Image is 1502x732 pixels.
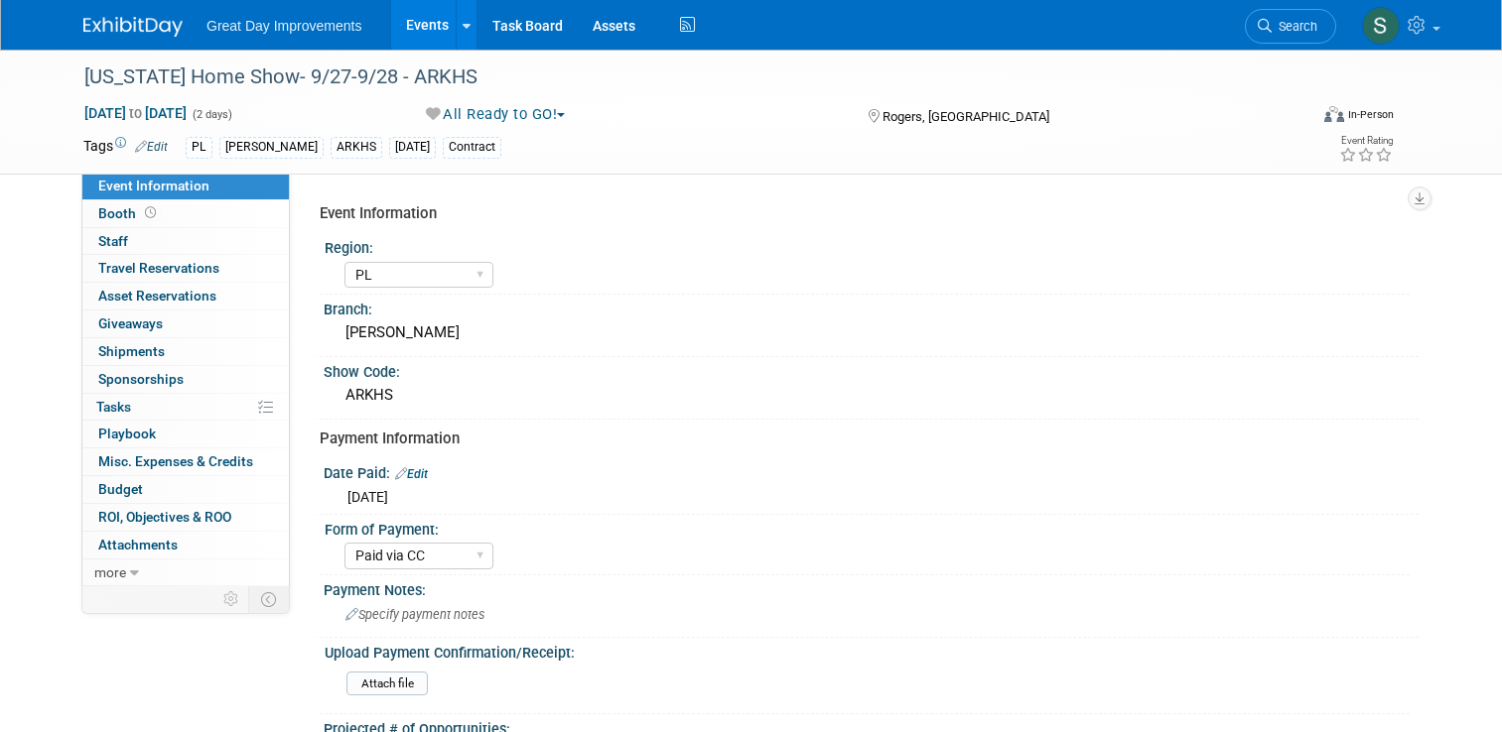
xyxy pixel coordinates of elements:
[82,504,289,531] a: ROI, Objectives & ROO
[94,564,126,580] span: more
[1339,136,1393,146] div: Event Rating
[98,509,231,525] span: ROI, Objectives & ROO
[98,178,209,193] span: Event Information
[883,109,1049,124] span: Rogers, [GEOGRAPHIC_DATA]
[324,575,1419,600] div: Payment Notes:
[82,394,289,421] a: Tasks
[82,228,289,255] a: Staff
[325,638,1410,663] div: Upload Payment Confirmation/Receipt:
[98,343,165,359] span: Shipments
[82,421,289,447] a: Playbook
[443,137,501,158] div: Contract
[389,137,436,158] div: [DATE]
[82,283,289,309] a: Asset Reservations
[219,137,324,158] div: [PERSON_NAME]
[324,357,1419,382] div: Show Code:
[83,17,183,37] img: ExhibitDay
[249,586,290,612] td: Toggle Event Tabs
[339,317,1404,348] div: [PERSON_NAME]
[82,173,289,199] a: Event Information
[83,136,168,159] td: Tags
[325,515,1410,540] div: Form of Payment:
[214,586,249,612] td: Personalize Event Tab Strip
[135,140,168,154] a: Edit
[1362,7,1400,45] img: Sha'Nautica Sales
[98,205,160,221] span: Booth
[320,428,1404,449] div: Payment Information
[1324,106,1344,122] img: Format-Inperson.png
[126,105,145,121] span: to
[98,260,219,276] span: Travel Reservations
[324,458,1419,484] div: Date Paid:
[206,18,361,34] span: Great Day Improvements
[77,60,1283,95] div: [US_STATE] Home Show- 9/27-9/28 - ARKHS
[82,366,289,393] a: Sponsorships
[82,255,289,282] a: Travel Reservations
[98,426,156,441] span: Playbook
[325,233,1410,258] div: Region:
[98,481,143,497] span: Budget
[1200,103,1394,133] div: Event Format
[320,203,1404,224] div: Event Information
[395,467,428,481] a: Edit
[82,532,289,558] a: Attachments
[82,476,289,503] a: Budget
[82,559,289,586] a: more
[339,380,1404,411] div: ARKHS
[331,137,382,158] div: ARKHS
[324,295,1419,319] div: Branch:
[98,371,184,387] span: Sponsorships
[96,399,131,415] span: Tasks
[191,108,232,121] span: (2 days)
[82,338,289,365] a: Shipments
[82,200,289,227] a: Booth
[141,205,160,220] span: Booth not reserved yet
[419,104,574,125] button: All Ready to GO!
[98,453,253,469] span: Misc. Expenses & Credits
[186,137,212,158] div: PL
[98,315,163,331] span: Giveaways
[98,537,178,552] span: Attachments
[1245,9,1336,44] a: Search
[83,104,188,122] span: [DATE] [DATE]
[1347,107,1394,122] div: In-Person
[98,233,128,249] span: Staff
[347,489,388,505] span: [DATE]
[1272,19,1317,34] span: Search
[82,310,289,337] a: Giveaways
[345,607,484,622] span: Specify payment notes
[82,448,289,475] a: Misc. Expenses & Credits
[98,288,216,304] span: Asset Reservations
